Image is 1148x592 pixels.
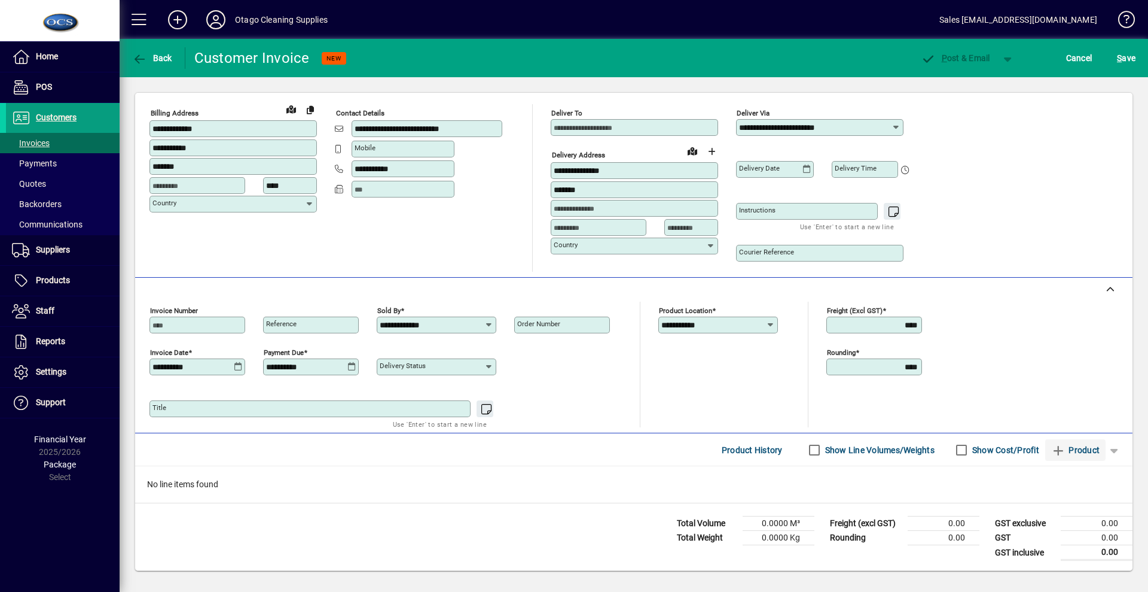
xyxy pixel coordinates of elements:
td: Freight (excl GST) [824,517,908,531]
a: Settings [6,357,120,387]
button: Copy to Delivery address [301,100,320,119]
a: Payments [6,153,120,174]
td: Total Weight [671,531,743,545]
td: 0.00 [1061,545,1132,560]
span: Staff [36,306,54,315]
app-page-header-button: Back [120,47,185,69]
label: Show Line Volumes/Weights [823,444,935,456]
mat-label: Sold by [377,306,401,315]
td: 0.0000 M³ [743,517,814,531]
mat-label: Delivery date [739,164,780,172]
a: Products [6,266,120,296]
mat-label: Order number [517,320,560,328]
td: 0.00 [1061,517,1132,531]
div: Sales [EMAIL_ADDRESS][DOMAIN_NAME] [939,10,1097,29]
mat-label: Payment due [264,348,304,357]
div: Customer Invoice [194,48,310,68]
span: Suppliers [36,245,70,254]
mat-label: Freight (excl GST) [827,306,883,315]
div: Otago Cleaning Supplies [235,10,328,29]
td: GST exclusive [989,517,1061,531]
div: No line items found [135,466,1132,503]
td: 0.00 [908,517,979,531]
td: GST inclusive [989,545,1061,560]
mat-label: Delivery status [380,362,426,370]
mat-label: Deliver To [551,109,582,117]
span: Quotes [12,179,46,189]
button: Product History [717,439,787,461]
a: Knowledge Base [1109,2,1133,41]
a: Invoices [6,133,120,153]
span: ave [1117,48,1135,68]
span: Back [132,53,172,63]
a: Quotes [6,174,120,194]
mat-label: Invoice date [150,348,188,357]
mat-label: Delivery time [835,164,877,172]
button: Post & Email [915,47,996,69]
td: 0.00 [1061,531,1132,545]
mat-label: Mobile [355,144,375,152]
a: Communications [6,214,120,235]
mat-label: Instructions [739,206,775,214]
button: Choose address [702,142,721,161]
a: View on map [683,141,702,160]
span: Backorders [12,199,62,209]
mat-label: Courier Reference [739,248,794,256]
span: NEW [326,54,341,62]
span: Package [44,460,76,469]
span: POS [36,82,52,92]
span: Product [1051,441,1100,460]
span: Cancel [1066,48,1092,68]
label: Show Cost/Profit [970,444,1039,456]
td: Rounding [824,531,908,545]
button: Product [1045,439,1106,461]
mat-hint: Use 'Enter' to start a new line [393,417,487,431]
button: Profile [197,9,235,31]
span: Support [36,397,66,407]
mat-label: Deliver via [737,109,770,117]
mat-label: Title [152,403,166,412]
span: Home [36,51,58,61]
mat-label: Rounding [827,348,856,357]
a: View on map [282,99,301,119]
mat-hint: Use 'Enter' to start a new line [800,220,894,233]
span: Settings [36,367,66,377]
span: ost & Email [921,53,990,63]
mat-label: Invoice number [150,306,198,315]
a: Support [6,388,120,418]
mat-label: Country [152,199,176,207]
button: Cancel [1063,47,1095,69]
span: P [942,53,947,63]
a: Home [6,42,120,72]
span: Reports [36,336,65,346]
td: 0.00 [908,531,979,545]
span: Customers [36,113,77,122]
button: Add [158,9,197,31]
mat-label: Reference [266,320,297,328]
a: Suppliers [6,235,120,265]
td: Total Volume [671,517,743,531]
span: Communications [12,220,83,229]
mat-label: Product location [659,306,712,315]
span: Product History [722,441,783,460]
mat-label: Country [554,241,578,249]
a: Backorders [6,194,120,214]
span: Payments [12,159,57,168]
button: Back [129,47,175,69]
span: Products [36,275,70,285]
td: 0.0000 Kg [743,531,814,545]
span: Invoices [12,138,50,148]
a: Reports [6,327,120,357]
a: POS [6,72,120,102]
a: Staff [6,296,120,326]
td: GST [989,531,1061,545]
span: Financial Year [34,435,86,444]
span: S [1117,53,1122,63]
button: Save [1114,47,1138,69]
